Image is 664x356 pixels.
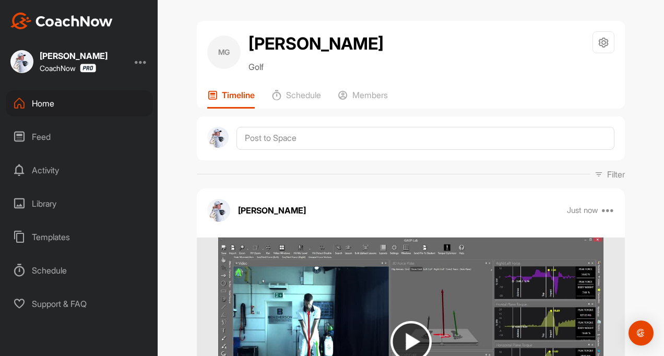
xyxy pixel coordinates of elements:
[40,64,96,73] div: CoachNow
[629,321,654,346] div: Open Intercom Messenger
[222,90,255,100] p: Timeline
[207,127,229,148] img: avatar
[286,90,321,100] p: Schedule
[80,64,96,73] img: CoachNow Pro
[607,168,625,181] p: Filter
[6,257,153,283] div: Schedule
[10,13,113,29] img: CoachNow
[40,52,108,60] div: [PERSON_NAME]
[207,199,230,222] img: avatar
[6,90,153,116] div: Home
[6,124,153,150] div: Feed
[567,205,598,216] p: Just now
[6,224,153,250] div: Templates
[238,204,306,217] p: [PERSON_NAME]
[248,31,384,56] h2: [PERSON_NAME]
[6,157,153,183] div: Activity
[6,291,153,317] div: Support & FAQ
[352,90,388,100] p: Members
[10,50,33,73] img: square_687b26beff6f1ed37a99449b0911618e.jpg
[248,61,384,73] p: Golf
[6,191,153,217] div: Library
[207,35,241,69] div: MG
